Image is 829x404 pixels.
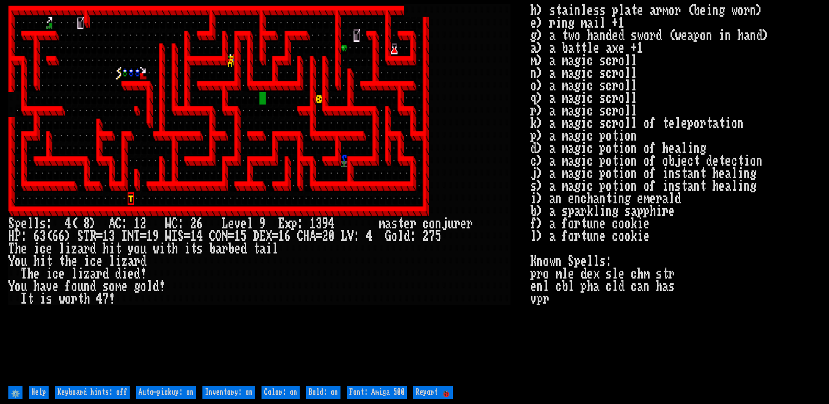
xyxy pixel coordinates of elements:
div: O [215,230,222,243]
div: 4 [96,293,103,305]
div: = [316,230,322,243]
div: e [33,268,40,280]
div: e [404,217,410,230]
div: o [71,280,77,293]
input: Bold: on [306,386,340,399]
div: b [228,243,234,255]
div: e [228,217,234,230]
div: V [347,230,354,243]
div: d [90,280,96,293]
div: t [165,243,172,255]
div: m [115,280,121,293]
div: l [247,217,253,230]
div: ! [109,293,115,305]
div: i [40,293,46,305]
input: ⚙️ [8,386,22,399]
div: 2 [322,230,328,243]
div: 6 [197,217,203,230]
div: i [84,255,90,268]
div: 6 [285,230,291,243]
div: u [448,217,454,230]
div: l [146,280,153,293]
div: d [153,280,159,293]
div: o [391,230,398,243]
div: 4 [328,217,335,230]
div: z [84,268,90,280]
div: e [21,243,27,255]
div: s [391,217,398,230]
div: t [46,255,52,268]
div: e [234,243,241,255]
div: 2 [190,217,197,230]
div: s [197,243,203,255]
div: 9 [322,217,328,230]
div: e [460,217,467,230]
div: S [77,230,84,243]
div: T [84,230,90,243]
div: n [84,280,90,293]
div: j [441,217,448,230]
div: h [33,255,40,268]
div: t [115,243,121,255]
div: 3 [316,217,322,230]
div: 1 [278,230,285,243]
div: l [33,217,40,230]
div: a [259,243,266,255]
div: i [109,243,115,255]
div: H [8,230,15,243]
div: H [303,230,310,243]
div: o [15,280,21,293]
div: n [435,217,441,230]
div: W [165,230,172,243]
div: e [46,243,52,255]
stats: h) stainless plate armor (being worn) e) ring mail +1 g) a two handed sword (weapon in hand) a) a... [530,4,821,384]
div: i [266,243,272,255]
div: t [27,293,33,305]
div: ! [159,280,165,293]
div: E [259,230,266,243]
div: l [109,255,115,268]
div: i [33,243,40,255]
div: u [140,243,146,255]
div: 2 [423,230,429,243]
input: Inventory: on [202,386,255,399]
input: Help [29,386,49,399]
div: T [134,230,140,243]
div: 3 [40,230,46,243]
div: a [77,243,84,255]
div: h [65,255,71,268]
div: = [96,230,103,243]
div: A [310,230,316,243]
div: d [134,268,140,280]
div: C [297,230,303,243]
div: v [46,280,52,293]
div: 6 [59,230,65,243]
div: r [467,217,473,230]
div: 4 [366,230,372,243]
div: a [128,255,134,268]
div: : [354,230,360,243]
div: 3 [109,230,115,243]
div: C [172,217,178,230]
div: h [84,293,90,305]
div: o [65,293,71,305]
div: 4 [197,230,203,243]
div: Y [8,255,15,268]
input: Font: Amiga 500 [347,386,407,399]
div: i [46,268,52,280]
div: a [90,268,96,280]
div: i [159,243,165,255]
input: Auto-pickup: on [136,386,196,399]
div: l [398,230,404,243]
div: l [71,268,77,280]
div: : [178,217,184,230]
div: 1 [134,217,140,230]
div: = [272,230,278,243]
div: L [222,217,228,230]
div: 5 [435,230,441,243]
div: e [96,255,103,268]
div: l [272,243,278,255]
div: l [27,217,33,230]
div: r [84,243,90,255]
div: 9 [153,230,159,243]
